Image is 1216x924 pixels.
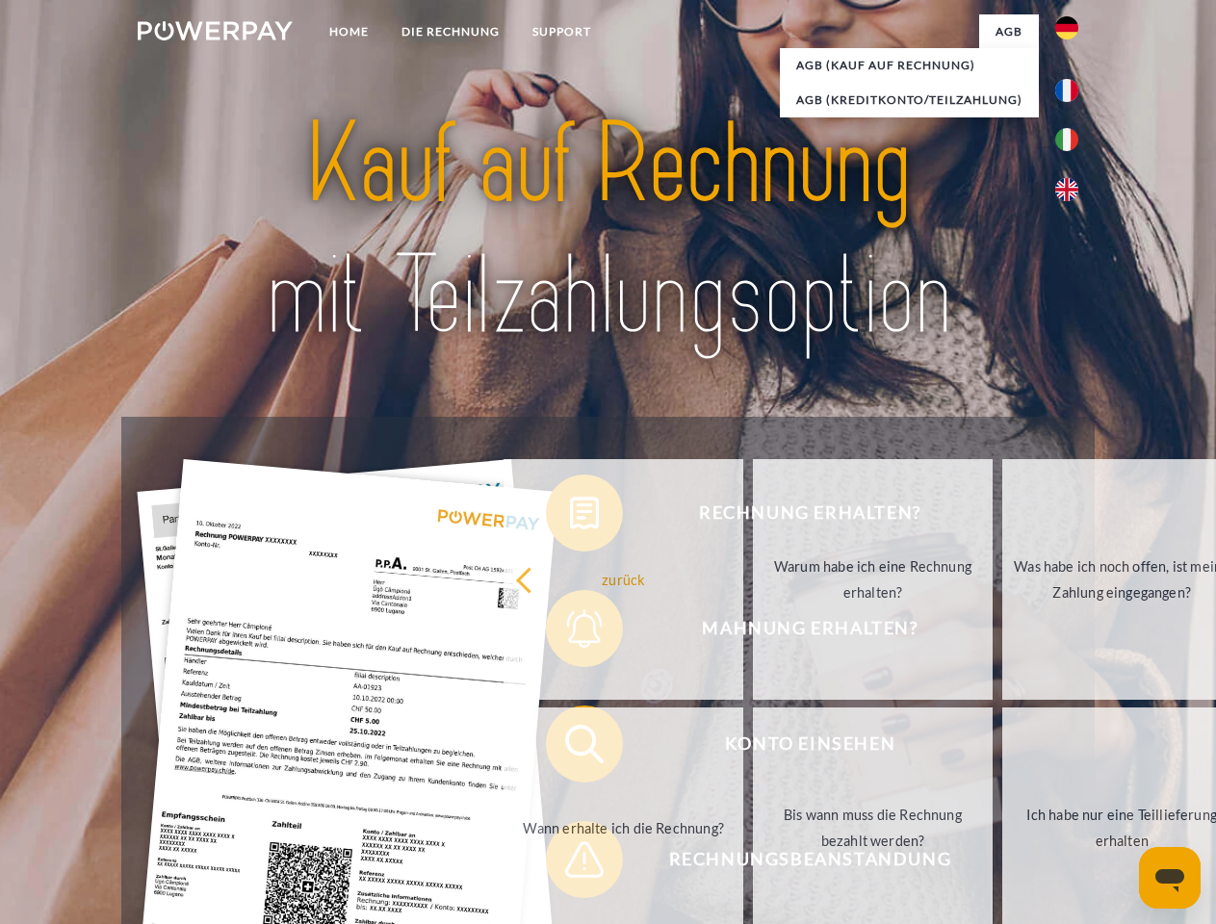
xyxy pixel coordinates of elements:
img: de [1055,16,1078,39]
img: it [1055,128,1078,151]
a: AGB (Kreditkonto/Teilzahlung) [780,83,1039,117]
div: zurück [515,566,732,592]
img: title-powerpay_de.svg [184,92,1032,369]
div: Warum habe ich eine Rechnung erhalten? [764,553,981,605]
div: Wann erhalte ich die Rechnung? [515,814,732,840]
iframe: Schaltfläche zum Öffnen des Messaging-Fensters [1139,847,1201,909]
div: Bis wann muss die Rechnung bezahlt werden? [764,802,981,854]
a: SUPPORT [516,14,608,49]
img: fr [1055,79,1078,102]
a: DIE RECHNUNG [385,14,516,49]
img: logo-powerpay-white.svg [138,21,293,40]
a: AGB (Kauf auf Rechnung) [780,48,1039,83]
a: agb [979,14,1039,49]
a: Home [313,14,385,49]
img: en [1055,178,1078,201]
